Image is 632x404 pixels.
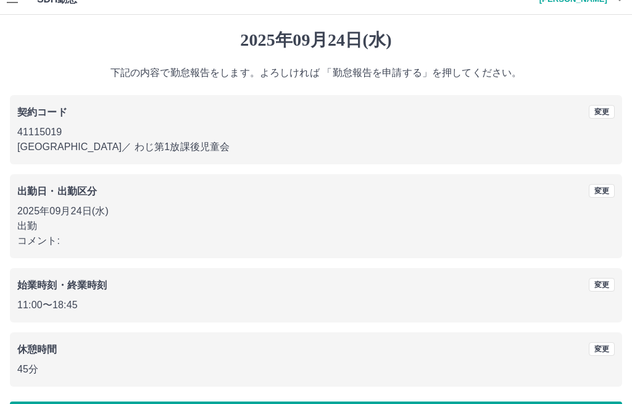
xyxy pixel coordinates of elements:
[17,107,67,117] b: 契約コード
[589,184,615,198] button: 変更
[17,298,615,313] p: 11:00 〜 18:45
[589,342,615,356] button: 変更
[17,140,615,154] p: [GEOGRAPHIC_DATA] ／ わじ第1放課後児童会
[17,125,615,140] p: 41115019
[17,362,615,377] p: 45分
[17,234,615,248] p: コメント:
[10,65,622,80] p: 下記の内容で勤怠報告をします。よろしければ 「勤怠報告を申請する」を押してください。
[10,30,622,51] h1: 2025年09月24日(水)
[17,344,57,355] b: 休憩時間
[589,278,615,292] button: 変更
[17,204,615,219] p: 2025年09月24日(水)
[17,280,107,290] b: 始業時刻・終業時刻
[17,186,97,196] b: 出勤日・出勤区分
[589,105,615,119] button: 変更
[17,219,615,234] p: 出勤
